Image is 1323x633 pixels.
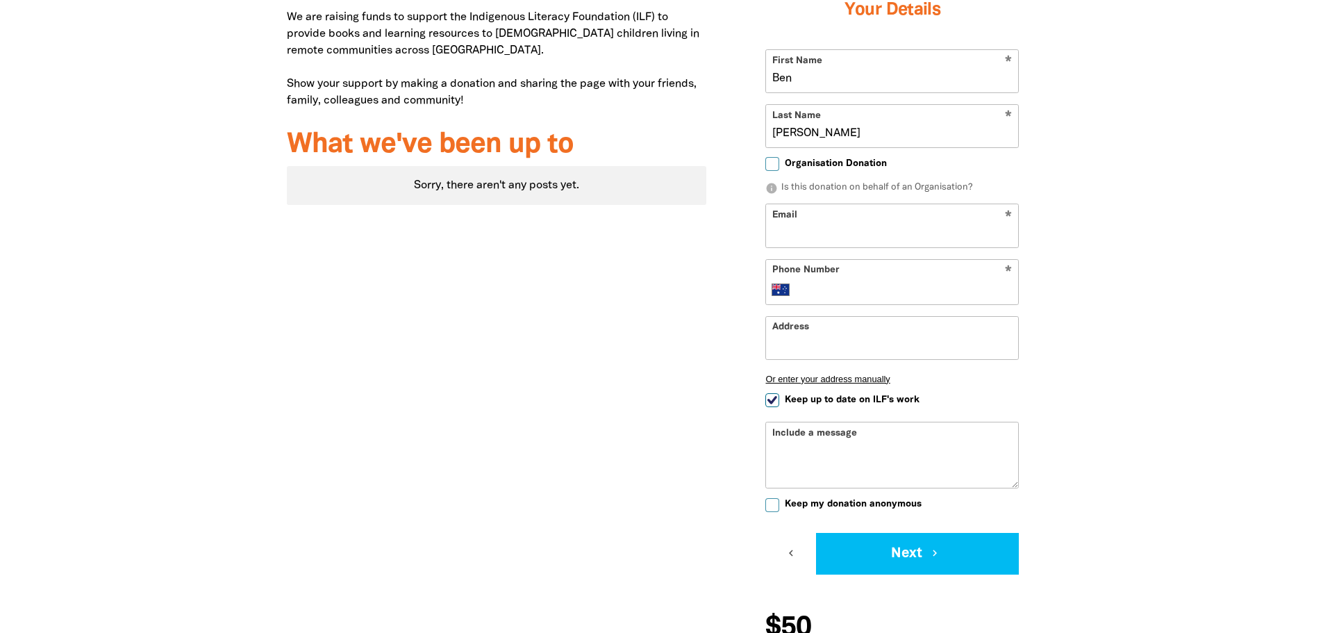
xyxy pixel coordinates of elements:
button: chevron_left [765,533,816,575]
input: Keep my donation anonymous [765,498,779,512]
div: Sorry, there aren't any posts yet. [287,166,707,205]
button: Next chevron_right [816,533,1019,575]
span: Keep up to date on ILF's work [785,393,920,406]
i: chevron_right [929,547,941,559]
span: Organisation Donation [785,157,887,170]
h3: What we've been up to [287,130,707,161]
p: Is this donation on behalf of an Organisation? [765,181,1019,195]
span: Keep my donation anonymous [785,498,922,511]
p: We are raising funds to support the Indigenous Literacy Foundation (ILF) to provide books and lea... [287,9,707,109]
button: Or enter your address manually [765,374,1019,384]
input: Keep up to date on ILF's work [765,393,779,407]
i: chevron_left [785,547,797,559]
div: Paginated content [287,166,707,205]
input: Organisation Donation [765,157,779,171]
i: info [765,182,778,195]
i: Required [1005,265,1012,279]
